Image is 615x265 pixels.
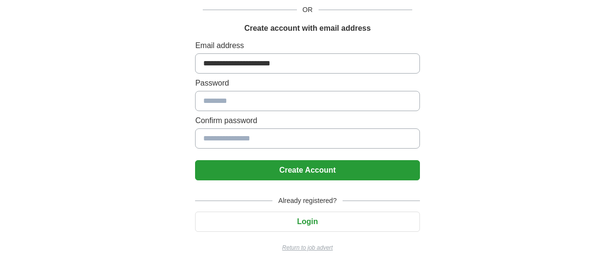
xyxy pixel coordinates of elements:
[195,212,419,232] button: Login
[195,115,419,126] label: Confirm password
[195,243,419,252] a: Return to job advert
[195,217,419,226] a: Login
[195,160,419,180] button: Create Account
[195,77,419,89] label: Password
[272,196,342,206] span: Already registered?
[244,23,370,34] h1: Create account with email address
[195,40,419,51] label: Email address
[297,5,319,15] span: OR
